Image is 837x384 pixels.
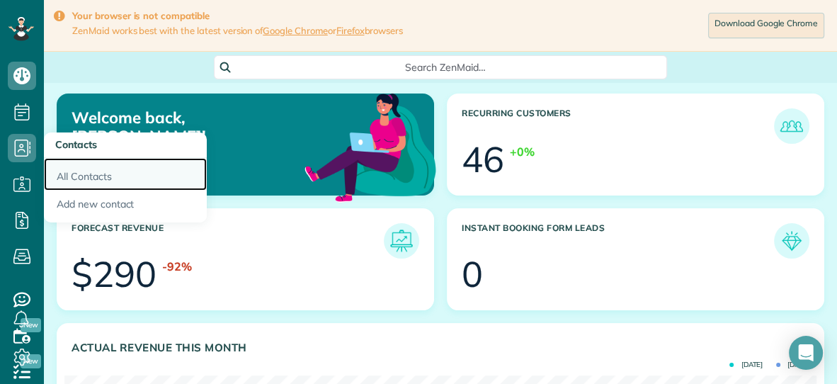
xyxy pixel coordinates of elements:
a: All Contacts [44,158,207,191]
a: Add new contact [44,191,207,223]
a: Download Google Chrome [708,13,824,38]
h3: Recurring Customers [462,108,774,144]
div: 0 [462,256,483,292]
strong: Your browser is not compatible [72,10,403,22]
h3: Actual Revenue this month [72,341,809,354]
img: dashboard_welcome-42a62b7d889689a78055ac9021e634bf52bae3f8056760290aed330b23ab8690.png [302,77,439,215]
span: ZenMaid works best with the latest version of or browsers [72,25,403,37]
span: Contacts [55,138,97,151]
h3: Forecast Revenue [72,223,384,259]
div: $290 [72,256,156,292]
span: [DATE] [776,361,809,368]
div: 46 [462,142,504,177]
img: icon_forecast_revenue-8c13a41c7ed35a8dcfafea3cbb826a0462acb37728057bba2d056411b612bbbe.png [387,227,416,255]
img: icon_form_leads-04211a6a04a5b2264e4ee56bc0799ec3eb69b7e499cbb523a139df1d13a81ae0.png [778,227,806,255]
a: Google Chrome [263,25,328,36]
div: Open Intercom Messenger [789,336,823,370]
div: +0% [510,144,535,160]
p: Welcome back, [PERSON_NAME]! [72,108,315,146]
div: -92% [162,259,192,275]
a: Firefox [336,25,365,36]
h3: Instant Booking Form Leads [462,223,774,259]
span: [DATE] [729,361,763,368]
img: icon_recurring_customers-cf858462ba22bcd05b5a5880d41d6543d210077de5bb9ebc9590e49fd87d84ed.png [778,112,806,140]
